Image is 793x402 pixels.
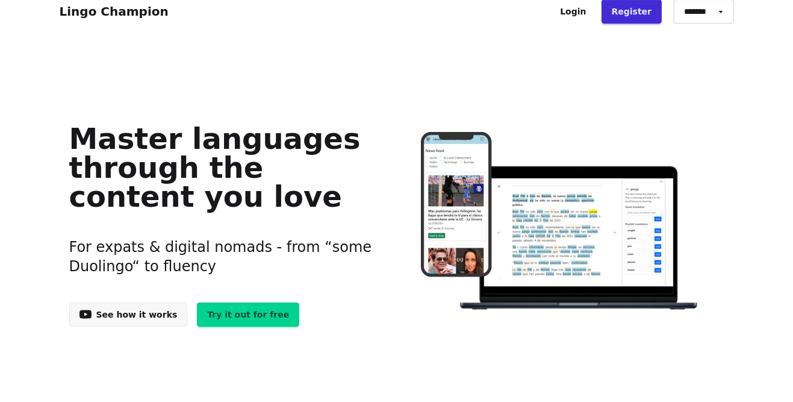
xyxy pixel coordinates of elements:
a: See how it works [69,303,188,327]
a: Try it out for free [197,303,299,327]
h3: For expats & digital nomads - from “some Duolingo“ to fluency [69,223,378,291]
a: Lingo Champion [60,4,169,19]
h1: Master languages through the content you love [69,124,378,211]
img: Learn languages online [397,132,724,312]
